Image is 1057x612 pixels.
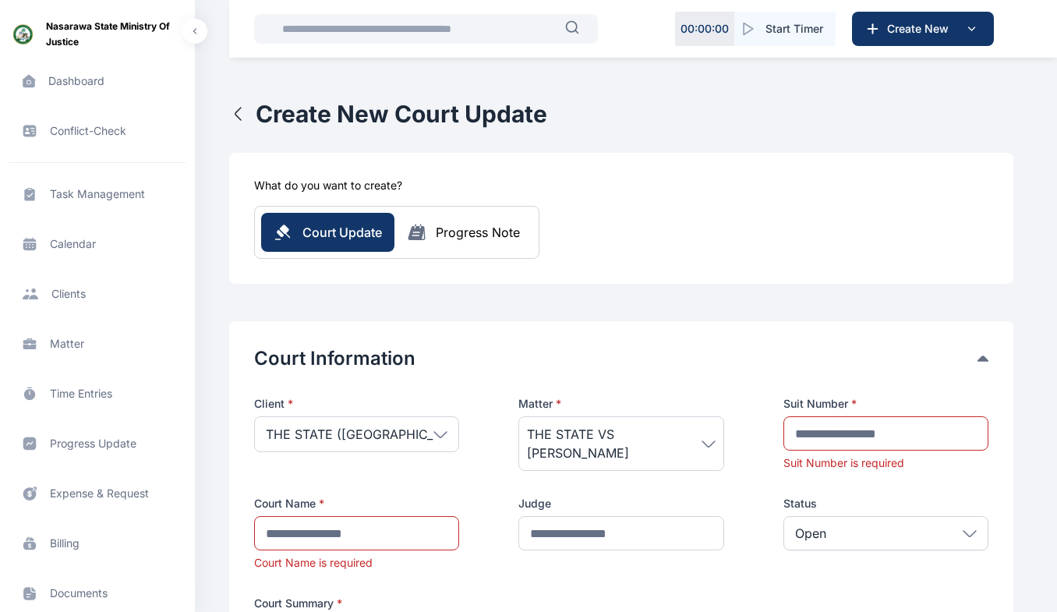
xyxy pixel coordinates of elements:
div: Court Name is required [254,555,459,571]
div: Court Information [254,346,988,371]
a: billing [9,525,186,562]
p: 00 : 00 : 00 [681,21,729,37]
a: dashboard [9,62,186,100]
a: progress update [9,425,186,462]
span: Start Timer [765,21,823,37]
a: matter [9,325,186,363]
span: THE STATE ([GEOGRAPHIC_DATA]) [266,425,475,444]
p: Open [795,524,826,543]
label: Suit Number [783,396,988,412]
button: Court Information [254,346,977,371]
button: Progress Note [394,223,532,242]
a: time entries [9,375,186,412]
a: clients [9,275,186,313]
span: Nasarawa State Ministry of Justice [46,19,182,50]
span: Matter [518,396,561,412]
a: calendar [9,225,186,263]
button: Create New [852,12,994,46]
div: Progress Note [436,223,520,242]
div: Suit Number is required [783,455,988,471]
p: Client [254,396,459,412]
span: Create New [881,21,962,37]
label: Court Name [254,496,459,511]
a: documents [9,575,186,612]
button: Court Update [261,213,394,252]
p: Court Summary [254,596,988,611]
label: Judge [518,496,723,511]
span: THE STATE VS [PERSON_NAME] [527,425,701,462]
h1: Create New Court Update [256,100,547,128]
button: Start Timer [734,12,836,46]
a: task management [9,175,186,213]
span: Court Update [302,223,382,242]
a: conflict-check [9,112,186,150]
label: Status [783,496,988,511]
a: expense & request [9,475,186,512]
h5: What do you want to create? [254,178,402,193]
